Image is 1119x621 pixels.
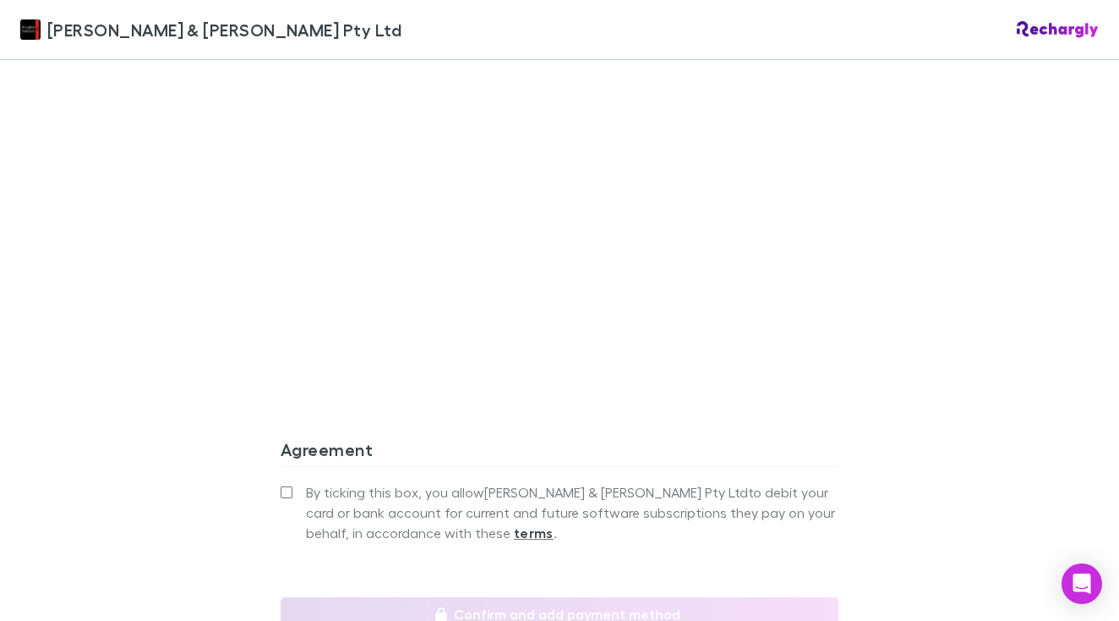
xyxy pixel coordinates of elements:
h3: Agreement [281,439,838,466]
span: [PERSON_NAME] & [PERSON_NAME] Pty Ltd [47,17,401,42]
img: Rechargly Logo [1017,21,1099,38]
div: Open Intercom Messenger [1062,563,1102,604]
span: By ticking this box, you allow [PERSON_NAME] & [PERSON_NAME] Pty Ltd to debit your card or bank a... [306,482,838,543]
strong: terms [514,525,554,541]
img: Douglas & Harrison Pty Ltd's Logo [20,19,41,40]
